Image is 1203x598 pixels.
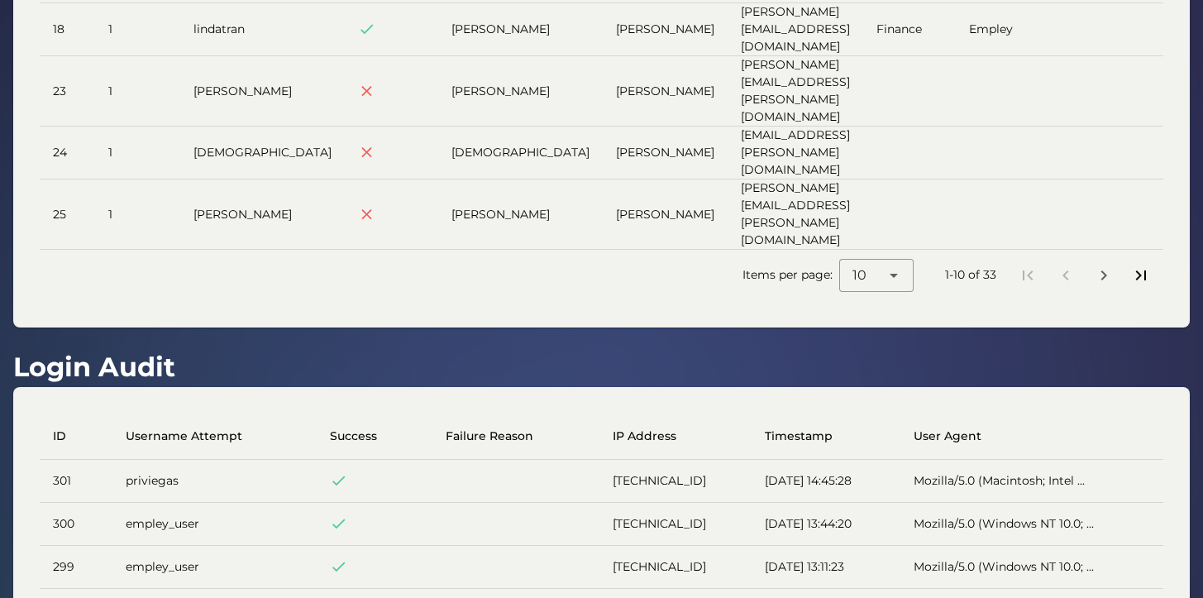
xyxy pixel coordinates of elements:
[180,56,345,127] td: [PERSON_NAME]
[180,3,345,56] td: lindatran
[438,56,603,127] td: [PERSON_NAME]
[438,179,603,249] td: [PERSON_NAME]
[1089,261,1119,290] button: Next page
[863,3,956,56] td: Finance
[438,127,603,179] td: [DEMOGRAPHIC_DATA]
[945,266,996,284] div: 1-10 of 33
[40,127,95,179] td: 24
[603,127,728,179] td: [PERSON_NAME]
[752,503,900,546] td: [DATE] 13:44:20
[1126,261,1156,290] button: Last page
[914,473,1085,488] span: Mozilla/5.0 (Macintosh; Intel ...
[112,460,317,503] td: priviegas
[914,516,1094,531] span: Mozilla/5.0 (Windows NT 10.0; ...
[599,546,752,589] td: [TECHNICAL_ID]
[914,428,981,445] span: User Agent
[40,503,112,546] td: 300
[728,127,863,179] td: [EMAIL_ADDRESS][PERSON_NAME][DOMAIN_NAME]
[603,56,728,127] td: [PERSON_NAME]
[112,503,317,546] td: empley_user
[599,503,752,546] td: [TECHNICAL_ID]
[956,3,1057,56] td: Empley
[95,56,180,127] td: 1
[446,428,533,445] span: Failure Reason
[728,179,863,249] td: [PERSON_NAME][EMAIL_ADDRESS][PERSON_NAME][DOMAIN_NAME]
[40,56,95,127] td: 23
[603,179,728,249] td: [PERSON_NAME]
[742,266,839,284] span: Items per page:
[852,266,866,285] span: 10
[599,460,752,503] td: [TECHNICAL_ID]
[40,3,95,56] td: 18
[40,179,95,249] td: 25
[438,3,603,56] td: [PERSON_NAME]
[765,428,833,445] span: Timestamp
[752,546,900,589] td: [DATE] 13:11:23
[53,428,66,445] span: ID
[914,559,1094,574] span: Mozilla/5.0 (Windows NT 10.0; ...
[613,428,676,445] span: IP Address
[95,127,180,179] td: 1
[13,347,175,387] h1: Login Audit
[728,3,863,56] td: [PERSON_NAME][EMAIL_ADDRESS][DOMAIN_NAME]
[40,460,112,503] td: 301
[180,127,345,179] td: [DEMOGRAPHIC_DATA]
[1010,256,1160,294] nav: Pagination Navigation
[330,428,377,445] span: Success
[603,3,728,56] td: [PERSON_NAME]
[180,179,345,249] td: [PERSON_NAME]
[40,546,112,589] td: 299
[95,179,180,249] td: 1
[95,3,180,56] td: 1
[126,428,242,445] span: Username Attempt
[728,56,863,127] td: [PERSON_NAME][EMAIL_ADDRESS][PERSON_NAME][DOMAIN_NAME]
[752,460,900,503] td: [DATE] 14:45:28
[112,546,317,589] td: empley_user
